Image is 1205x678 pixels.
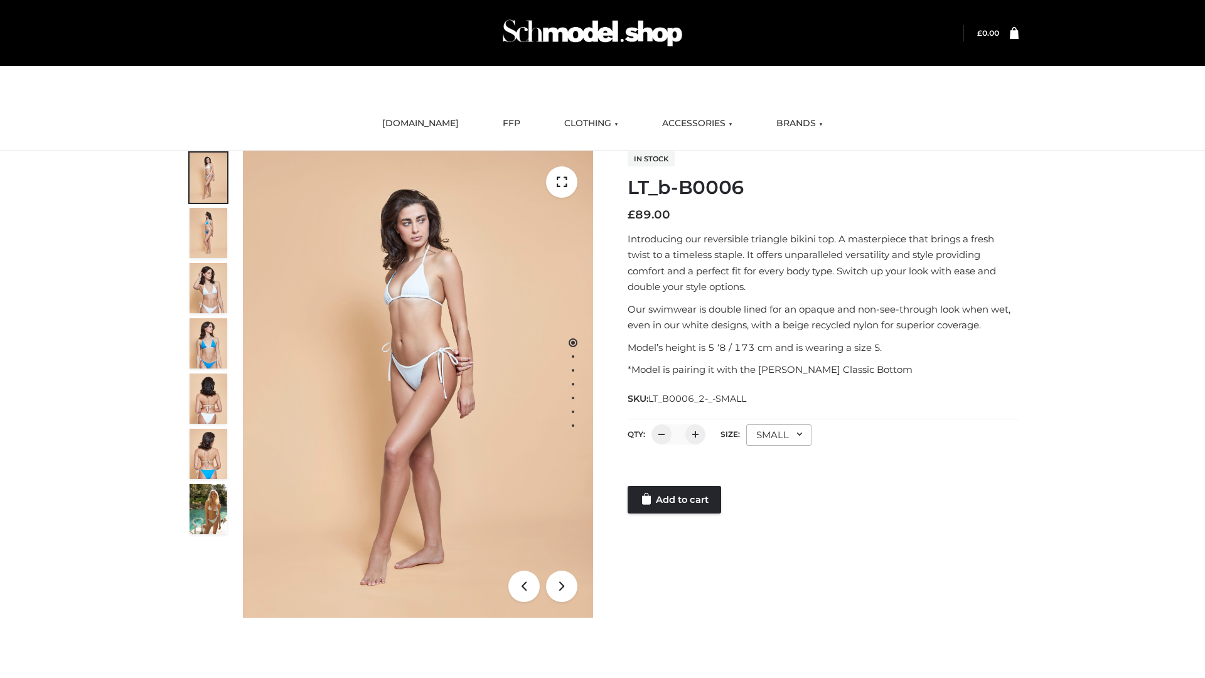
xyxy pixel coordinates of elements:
[628,208,635,222] span: £
[190,429,227,479] img: ArielClassicBikiniTop_CloudNine_AzureSky_OW114ECO_8-scaled.jpg
[628,176,1019,199] h1: LT_b-B0006
[190,318,227,369] img: ArielClassicBikiniTop_CloudNine_AzureSky_OW114ECO_4-scaled.jpg
[190,263,227,313] img: ArielClassicBikiniTop_CloudNine_AzureSky_OW114ECO_3-scaled.jpg
[190,153,227,203] img: ArielClassicBikiniTop_CloudNine_AzureSky_OW114ECO_1-scaled.jpg
[746,424,811,446] div: SMALL
[977,28,999,38] bdi: 0.00
[555,110,628,137] a: CLOTHING
[373,110,468,137] a: [DOMAIN_NAME]
[243,151,593,618] img: ArielClassicBikiniTop_CloudNine_AzureSky_OW114ECO_1
[628,429,645,439] label: QTY:
[493,110,530,137] a: FFP
[720,429,740,439] label: Size:
[628,486,721,514] a: Add to cart
[628,362,1019,378] p: *Model is pairing it with the [PERSON_NAME] Classic Bottom
[190,484,227,534] img: Arieltop_CloudNine_AzureSky2.jpg
[190,374,227,424] img: ArielClassicBikiniTop_CloudNine_AzureSky_OW114ECO_7-scaled.jpg
[628,301,1019,333] p: Our swimwear is double lined for an opaque and non-see-through look when wet, even in our white d...
[767,110,832,137] a: BRANDS
[628,391,747,406] span: SKU:
[977,28,982,38] span: £
[498,8,687,58] img: Schmodel Admin 964
[190,208,227,258] img: ArielClassicBikiniTop_CloudNine_AzureSky_OW114ECO_2-scaled.jpg
[648,393,746,404] span: LT_B0006_2-_-SMALL
[628,231,1019,295] p: Introducing our reversible triangle bikini top. A masterpiece that brings a fresh twist to a time...
[653,110,742,137] a: ACCESSORIES
[628,340,1019,356] p: Model’s height is 5 ‘8 / 173 cm and is wearing a size S.
[628,151,675,166] span: In stock
[628,208,670,222] bdi: 89.00
[977,28,999,38] a: £0.00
